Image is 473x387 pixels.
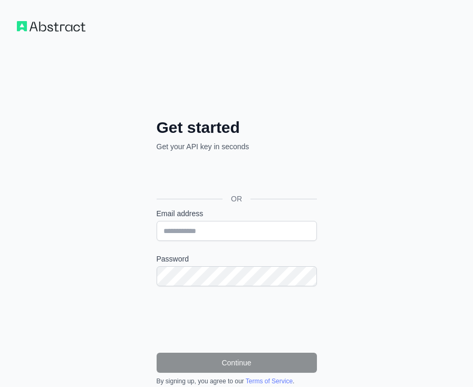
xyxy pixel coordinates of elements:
[17,21,85,32] img: Workflow
[157,377,317,385] div: By signing up, you agree to our .
[157,208,317,219] label: Email address
[157,353,317,373] button: Continue
[157,254,317,264] label: Password
[246,378,293,385] a: Terms of Service
[151,163,320,187] iframe: Nút Đăng nhập bằng Google
[223,193,250,204] span: OR
[157,299,317,340] iframe: reCAPTCHA
[157,118,317,137] h2: Get started
[157,141,317,152] p: Get your API key in seconds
